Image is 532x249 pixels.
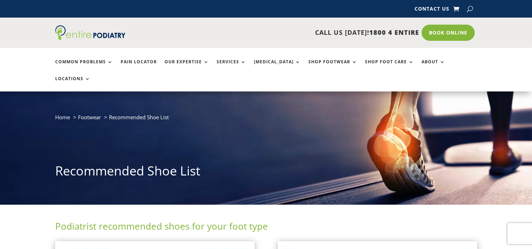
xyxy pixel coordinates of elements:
[55,59,113,75] a: Common Problems
[422,25,475,41] a: Book Online
[109,114,169,121] span: Recommended Shoe List
[365,59,414,75] a: Shop Foot Care
[415,6,449,14] a: Contact Us
[254,59,301,75] a: [MEDICAL_DATA]
[153,28,419,37] p: CALL US [DATE]!
[422,59,445,75] a: About
[121,59,157,75] a: Pain Locator
[55,113,477,127] nav: breadcrumb
[55,162,477,183] h1: Recommended Shoe List
[55,114,70,121] a: Home
[55,25,126,40] img: logo (1)
[78,114,101,121] a: Footwear
[308,59,357,75] a: Shop Footwear
[217,59,246,75] a: Services
[55,34,126,41] a: Entire Podiatry
[55,220,477,236] h2: Podiatrist recommended shoes for your foot type
[165,59,209,75] a: Our Expertise
[369,28,419,37] span: 1800 4 ENTIRE
[55,76,90,91] a: Locations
